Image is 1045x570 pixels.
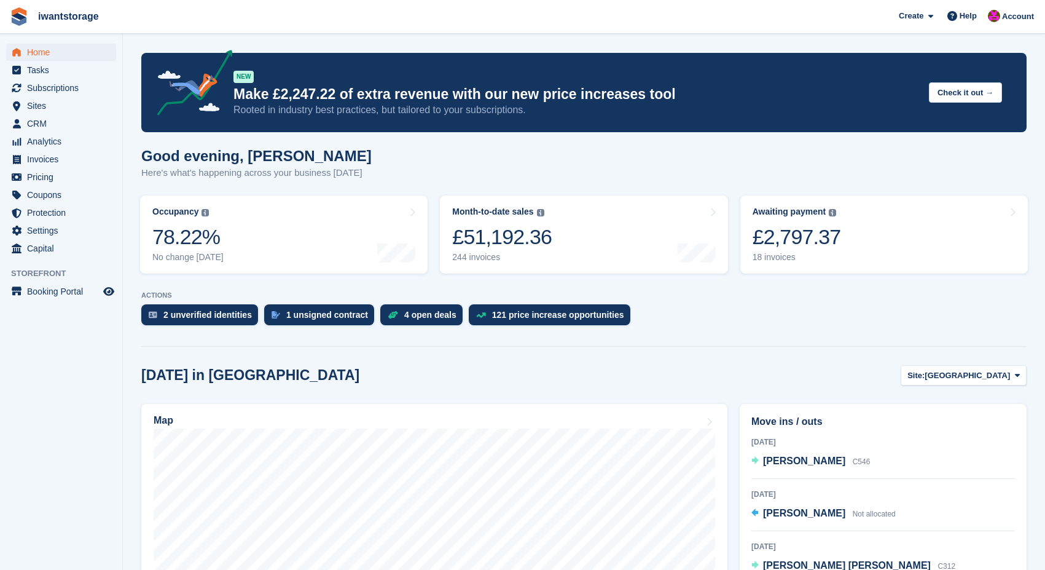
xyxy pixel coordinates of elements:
span: Subscriptions [27,79,101,97]
a: menu [6,151,116,168]
a: menu [6,133,116,150]
a: 1 unsigned contract [264,304,380,331]
img: deal-1b604bf984904fb50ccaf53a9ad4b4a5d6e5aea283cecdc64d6e3604feb123c2.svg [388,311,398,319]
img: icon-info-grey-7440780725fd019a000dd9b08b2336e03edf1995a4989e88bcd33f0948082b44.svg [202,209,209,216]
span: Home [27,44,101,61]
img: price-adjustments-announcement-icon-8257ccfd72463d97f412b2fc003d46551f7dbcb40ab6d574587a9cd5c0d94... [147,50,233,120]
div: [DATE] [751,541,1015,552]
a: 2 unverified identities [141,304,264,331]
a: menu [6,61,116,79]
span: Help [960,10,977,22]
div: 1 unsigned contract [286,310,368,320]
span: Capital [27,240,101,257]
a: menu [6,186,116,204]
span: CRM [27,115,101,132]
img: price_increase_opportunities-93ffe204e8149a01c8c9dc8f82e8f89637d9d84a8eef4429ea346261dce0b2c0.svg [476,312,486,318]
a: menu [6,204,116,221]
a: menu [6,79,116,97]
a: menu [6,240,116,257]
span: [GEOGRAPHIC_DATA] [925,370,1010,382]
span: C546 [853,457,871,466]
a: menu [6,97,116,114]
img: verify_identity-adf6edd0f0f0b5bbfe63781bf79b02c33cf7c696d77639b501bdc392416b5a36.svg [149,311,157,319]
div: Occupancy [152,207,198,217]
div: Month-to-date sales [452,207,533,217]
a: Preview store [101,284,116,299]
a: iwantstorage [33,6,104,26]
h2: Move ins / outs [751,414,1015,429]
p: Make £2,247.22 of extra revenue with our new price increases tool [233,85,919,103]
a: 4 open deals [380,304,469,331]
img: icon-info-grey-7440780725fd019a000dd9b08b2336e03edf1995a4989e88bcd33f0948082b44.svg [537,209,544,216]
img: Jonathan [988,10,1000,22]
a: menu [6,283,116,300]
span: Create [899,10,923,22]
div: NEW [233,71,254,83]
span: Account [1002,10,1034,23]
p: Rooted in industry best practices, but tailored to your subscriptions. [233,103,919,117]
button: Site: [GEOGRAPHIC_DATA] [901,365,1027,386]
h2: Map [154,415,173,426]
a: Awaiting payment £2,797.37 18 invoices [740,196,1028,274]
a: menu [6,222,116,239]
span: Settings [27,222,101,239]
a: 121 price increase opportunities [469,304,636,331]
span: Analytics [27,133,101,150]
a: Occupancy 78.22% No change [DATE] [140,196,428,274]
div: Awaiting payment [753,207,826,217]
div: [DATE] [751,437,1015,448]
a: menu [6,44,116,61]
span: Pricing [27,168,101,186]
div: £51,192.36 [452,224,552,250]
a: menu [6,168,116,186]
span: Site: [907,370,925,382]
div: 121 price increase opportunities [492,310,624,320]
div: No change [DATE] [152,252,224,263]
img: stora-icon-8386f47178a22dfd0bd8f6a31ec36ba5ce8667c1dd55bd0f319d3a0aa187defe.svg [10,7,28,26]
div: 18 invoices [753,252,841,263]
div: 4 open deals [404,310,456,320]
div: 244 invoices [452,252,552,263]
span: Invoices [27,151,101,168]
h1: Good evening, [PERSON_NAME] [141,148,372,164]
span: Booking Portal [27,283,101,300]
p: Here's what's happening across your business [DATE] [141,166,372,180]
div: [DATE] [751,489,1015,500]
img: contract_signature_icon-13c848040528278c33f63329250d36e43548de30e8caae1d1a13099fd9432cc5.svg [272,311,280,319]
a: [PERSON_NAME] C546 [751,454,870,470]
span: Protection [27,204,101,221]
div: £2,797.37 [753,224,841,250]
img: icon-info-grey-7440780725fd019a000dd9b08b2336e03edf1995a4989e88bcd33f0948082b44.svg [829,209,836,216]
div: 78.22% [152,224,224,250]
h2: [DATE] in [GEOGRAPHIC_DATA] [141,367,359,384]
span: Coupons [27,186,101,204]
p: ACTIONS [141,291,1027,299]
span: [PERSON_NAME] [763,508,845,518]
a: [PERSON_NAME] Not allocated [751,506,896,522]
div: 2 unverified identities [163,310,252,320]
button: Check it out → [929,82,1002,103]
a: menu [6,115,116,132]
span: Not allocated [853,510,896,518]
span: [PERSON_NAME] [763,456,845,466]
span: Storefront [11,267,122,280]
span: Sites [27,97,101,114]
a: Month-to-date sales £51,192.36 244 invoices [440,196,727,274]
span: Tasks [27,61,101,79]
